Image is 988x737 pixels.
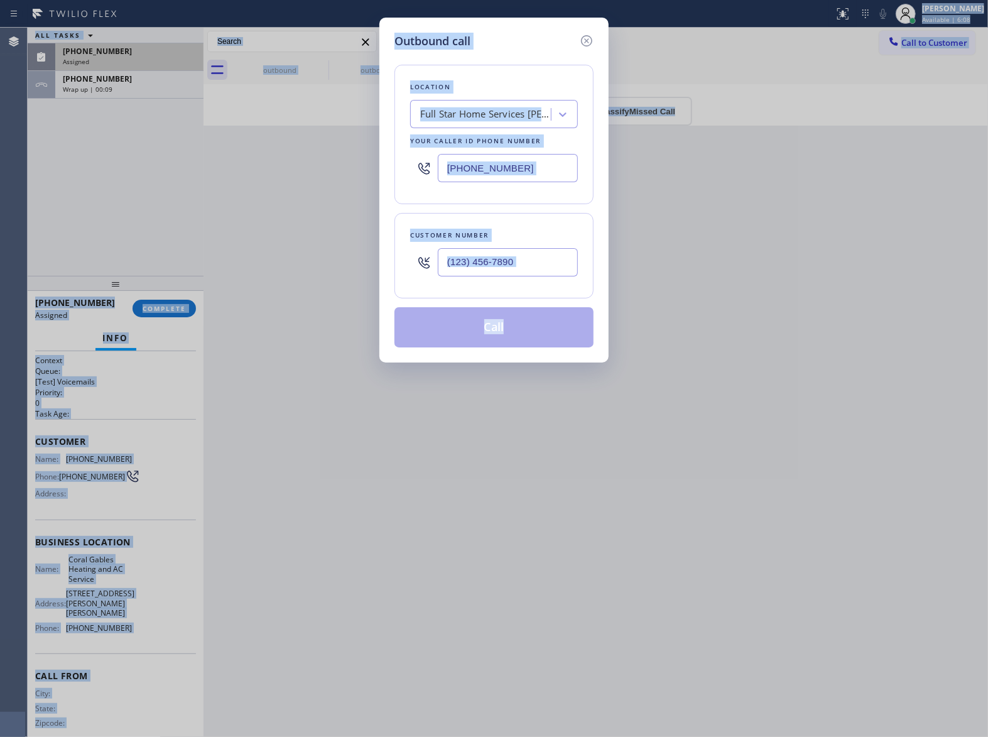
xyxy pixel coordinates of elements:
button: Call [394,307,594,347]
input: (123) 456-7890 [438,248,578,276]
h5: Outbound call [394,33,470,50]
div: Location [410,80,578,94]
input: (123) 456-7890 [438,154,578,182]
div: Your caller id phone number [410,134,578,148]
div: Full Star Home Services [PERSON_NAME] [420,107,552,122]
div: Customer number [410,229,578,242]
